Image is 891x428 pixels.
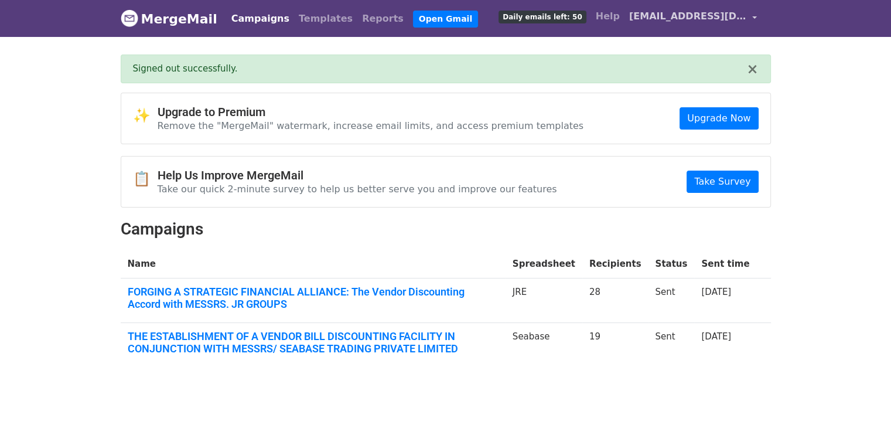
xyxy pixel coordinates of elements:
[133,62,747,76] div: Signed out successfully.
[158,120,584,132] p: Remove the "MergeMail" watermark, increase email limits, and access premium templates
[133,107,158,124] span: ✨
[701,331,731,342] a: [DATE]
[832,372,891,428] iframe: Chat Widget
[128,286,499,311] a: FORGING A STRATEGIC FINANCIAL ALLIANCE: The Vendor Discounting Accord with MESSRS. JR GROUPS
[648,322,694,367] td: Sent
[357,7,408,30] a: Reports
[158,168,557,182] h4: Help Us Improve MergeMail
[499,11,586,23] span: Daily emails left: 50
[121,250,506,278] th: Name
[591,5,624,28] a: Help
[413,11,478,28] a: Open Gmail
[121,9,138,27] img: MergeMail logo
[227,7,294,30] a: Campaigns
[746,62,758,76] button: ×
[582,278,648,322] td: 28
[629,9,746,23] span: [EMAIL_ADDRESS][DOMAIN_NAME]
[648,250,694,278] th: Status
[648,278,694,322] td: Sent
[506,322,582,367] td: Seabase
[701,287,731,297] a: [DATE]
[687,171,758,193] a: Take Survey
[506,278,582,322] td: JRE
[158,183,557,195] p: Take our quick 2-minute survey to help us better serve you and improve our features
[694,250,756,278] th: Sent time
[624,5,762,32] a: [EMAIL_ADDRESS][DOMAIN_NAME]
[494,5,590,28] a: Daily emails left: 50
[128,330,499,355] a: THE ESTABLISHMENT OF A VENDOR BILL DISCOUNTING FACILITY IN CONJUNCTION WITH MESSRS/ SEABASE TRADI...
[582,322,648,367] td: 19
[158,105,584,119] h4: Upgrade to Premium
[121,219,771,239] h2: Campaigns
[294,7,357,30] a: Templates
[506,250,582,278] th: Spreadsheet
[121,6,217,31] a: MergeMail
[680,107,758,130] a: Upgrade Now
[133,171,158,188] span: 📋
[582,250,648,278] th: Recipients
